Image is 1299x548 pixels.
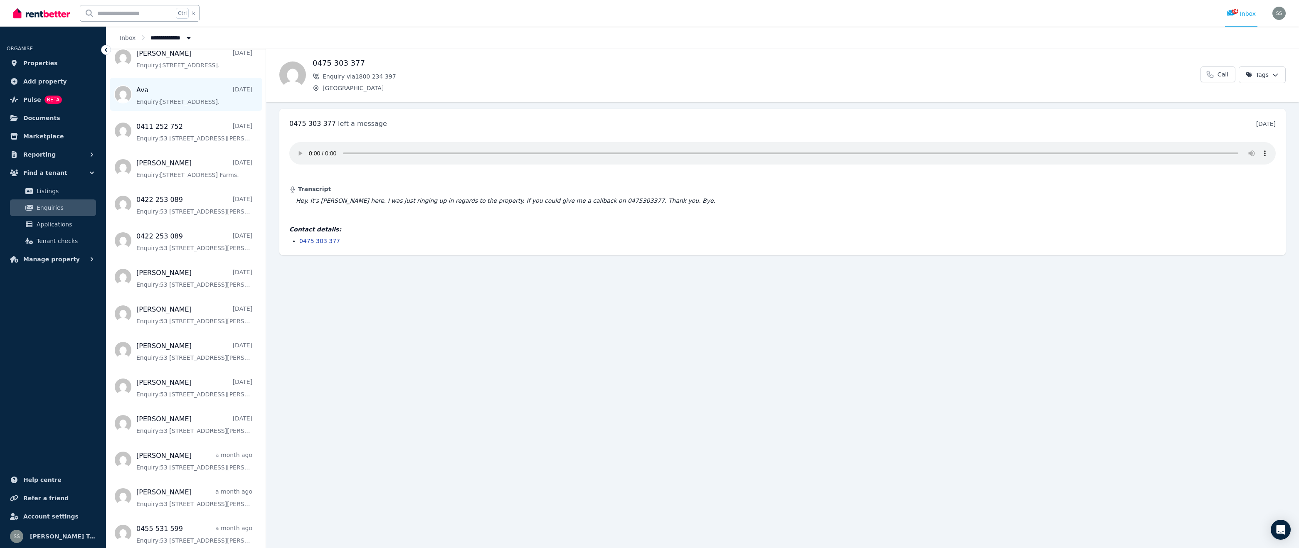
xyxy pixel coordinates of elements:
[23,511,79,521] span: Account settings
[1227,10,1256,18] div: Inbox
[23,113,60,123] span: Documents
[289,225,1276,233] h4: Contact details:
[1272,7,1286,20] img: Sue Seivers Total Real Estate
[289,197,1276,205] blockquote: Hey. It's [PERSON_NAME] here. I was just ringing up in regards to the property. If you could give...
[299,238,340,244] a: 0475 303 377
[44,96,62,104] span: BETA
[136,341,252,362] a: [PERSON_NAME][DATE]Enquiry:53 [STREET_ADDRESS][PERSON_NAME].
[120,34,136,41] a: Inbox
[7,472,99,488] a: Help centre
[1218,70,1228,79] span: Call
[289,185,1276,193] h3: Transcript
[7,508,99,525] a: Account settings
[289,120,336,128] span: 0475 303 377
[136,451,252,472] a: [PERSON_NAME]a month agoEnquiry:53 [STREET_ADDRESS][PERSON_NAME].
[10,233,96,249] a: Tenant checks
[10,183,96,199] a: Listings
[136,85,252,106] a: Ava[DATE]Enquiry:[STREET_ADDRESS].
[7,146,99,163] button: Reporting
[136,122,252,143] a: 0411 252 752[DATE]Enquiry:53 [STREET_ADDRESS][PERSON_NAME].
[23,131,64,141] span: Marketplace
[1246,71,1269,79] span: Tags
[7,46,33,52] span: ORGANISE
[13,7,70,20] img: RentBetter
[136,231,252,252] a: 0422 253 089[DATE]Enquiry:53 [STREET_ADDRESS][PERSON_NAME].
[7,91,99,108] a: PulseBETA
[1271,520,1291,540] div: Open Intercom Messenger
[23,95,41,105] span: Pulse
[23,76,67,86] span: Add property
[23,58,58,68] span: Properties
[10,530,23,543] img: Sue Seivers Total Real Estate
[323,72,1200,81] span: Enquiry via 1800 234 397
[37,186,93,196] span: Listings
[136,414,252,435] a: [PERSON_NAME][DATE]Enquiry:53 [STREET_ADDRESS][PERSON_NAME].
[7,55,99,71] a: Properties
[192,10,195,17] span: k
[1232,9,1238,14] span: 24
[106,27,206,49] nav: Breadcrumb
[136,158,252,179] a: [PERSON_NAME][DATE]Enquiry:[STREET_ADDRESS] Farms.
[37,236,93,246] span: Tenant checks
[1256,120,1276,127] time: [DATE]
[23,475,62,485] span: Help centre
[10,199,96,216] a: Enquiries
[136,524,252,545] a: 0455 531 599a month agoEnquiry:53 [STREET_ADDRESS][PERSON_NAME].
[136,195,252,216] a: 0422 253 089[DATE]Enquiry:53 [STREET_ADDRESS][PERSON_NAME].
[323,84,1200,92] span: [GEOGRAPHIC_DATA]
[7,110,99,126] a: Documents
[37,219,93,229] span: Applications
[1239,66,1286,83] button: Tags
[136,49,252,69] a: [PERSON_NAME][DATE]Enquiry:[STREET_ADDRESS].
[7,128,99,145] a: Marketplace
[10,216,96,233] a: Applications
[23,493,69,503] span: Refer a friend
[30,531,96,541] span: [PERSON_NAME] Total Real Estate
[136,268,252,289] a: [PERSON_NAME][DATE]Enquiry:53 [STREET_ADDRESS][PERSON_NAME].
[313,57,1200,69] h1: 0475 303 377
[23,254,80,264] span: Manage property
[1200,66,1235,82] a: Call
[136,305,252,325] a: [PERSON_NAME][DATE]Enquiry:53 [STREET_ADDRESS][PERSON_NAME].
[7,73,99,90] a: Add property
[23,168,67,178] span: Find a tenant
[136,487,252,508] a: [PERSON_NAME]a month agoEnquiry:53 [STREET_ADDRESS][PERSON_NAME].
[7,490,99,506] a: Refer a friend
[23,150,56,160] span: Reporting
[7,251,99,268] button: Manage property
[176,8,189,19] span: Ctrl
[37,203,93,213] span: Enquiries
[136,378,252,398] a: [PERSON_NAME][DATE]Enquiry:53 [STREET_ADDRESS][PERSON_NAME].
[338,120,387,128] span: left a message
[7,165,99,181] button: Find a tenant
[279,61,306,88] img: 0475 303 377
